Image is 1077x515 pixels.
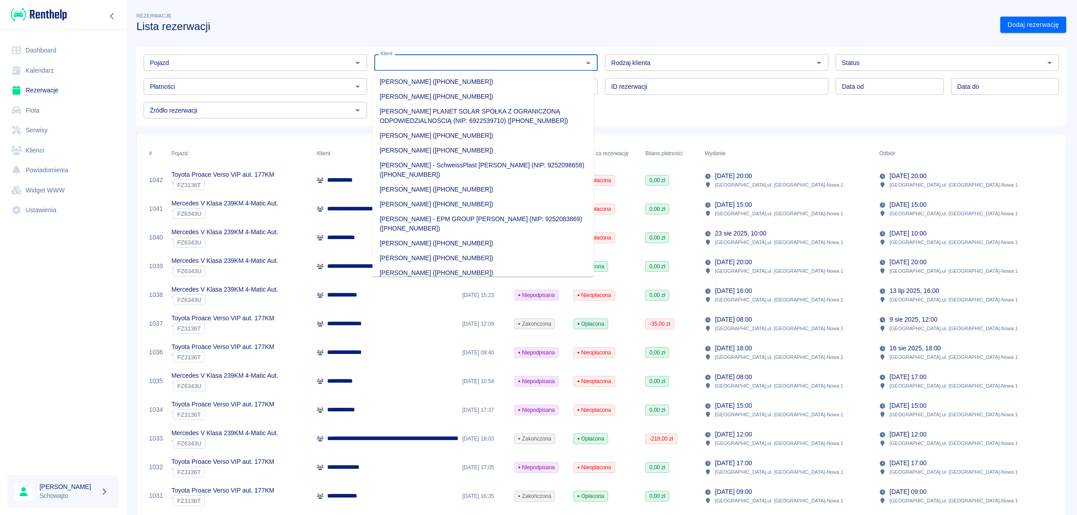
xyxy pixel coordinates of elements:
span: Opłacona [574,492,608,500]
div: Klient [317,141,330,166]
p: [GEOGRAPHIC_DATA] , ul. [GEOGRAPHIC_DATA]-Nowa 1 [715,439,843,447]
div: ` [171,467,274,477]
p: [GEOGRAPHIC_DATA] , ul. [GEOGRAPHIC_DATA]-Nowa 1 [715,296,843,304]
div: [DATE] 10:54 [458,367,510,396]
p: 16 sie 2025, 18:00 [889,344,941,353]
li: [PERSON_NAME] ([PHONE_NUMBER]) [372,236,594,251]
p: [GEOGRAPHIC_DATA] , ul. [GEOGRAPHIC_DATA]-Nowa 1 [715,497,843,505]
p: [DATE] 20:00 [715,171,752,181]
div: [DATE] 16:35 [458,482,510,511]
div: Pojazd [171,141,188,166]
div: ` [171,323,274,334]
div: ` [171,380,278,391]
span: FZ3136T [174,325,204,332]
a: 1033 [149,434,163,443]
a: 1036 [149,348,163,357]
h3: Lista rezerwacji [136,20,993,33]
button: Sort [895,147,908,160]
div: Odbiór [875,141,1049,166]
span: 0,00 zł [646,463,669,471]
p: Mercedes V Klasa 239KM 4-Matic Aut. [171,371,278,380]
div: [DATE] 18:03 [458,424,510,453]
p: Toyota Proace Verso VIP aut. 177KM [171,486,274,495]
div: ` [171,208,278,219]
span: Niepodpisana [515,377,558,385]
button: Otwórz [351,104,364,117]
p: [GEOGRAPHIC_DATA] , ul. [GEOGRAPHIC_DATA]-Nowa 1 [889,238,1018,246]
button: Otwórz [1043,57,1056,69]
p: [DATE] 10:00 [889,229,926,238]
li: [PERSON_NAME] ([PHONE_NUMBER]) [372,266,594,280]
span: FZ3136T [174,469,204,476]
a: Dashboard [7,40,119,61]
p: [DATE] 18:00 [715,344,752,353]
a: Flota [7,100,119,121]
p: [DATE] 12:00 [715,430,752,439]
p: [DATE] 20:00 [889,171,926,181]
p: Mercedes V Klasa 239KM 4-Matic Aut. [171,199,278,208]
span: FZ3136T [174,411,204,418]
p: [DATE] 15:00 [889,401,926,410]
div: [DATE] 09:40 [458,338,510,367]
p: Mercedes V Klasa 239KM 4-Matic Aut. [171,256,278,266]
a: Ustawienia [7,200,119,220]
a: Serwisy [7,120,119,140]
p: [GEOGRAPHIC_DATA] , ul. [GEOGRAPHIC_DATA]-Nowa 1 [889,410,1018,419]
p: [DATE] 20:00 [889,257,926,267]
a: 1031 [149,491,163,501]
span: -218,00 zł [646,435,676,443]
span: 0,00 zł [646,377,669,385]
p: [GEOGRAPHIC_DATA] , ul. [GEOGRAPHIC_DATA]-Nowa 1 [715,324,843,332]
a: Rezerwacje [7,80,119,100]
div: ` [171,409,274,420]
p: Toyota Proace Verso VIP aut. 177KM [171,457,274,467]
div: ` [171,495,274,506]
button: Sort [726,147,738,160]
span: FZ3136T [174,354,204,361]
span: FZ6343U [174,268,205,275]
button: Otwórz [351,80,364,93]
p: [DATE] 15:00 [715,401,752,410]
p: [GEOGRAPHIC_DATA] , ul. [GEOGRAPHIC_DATA]-Nowa 1 [715,209,843,218]
p: [GEOGRAPHIC_DATA] , ul. [GEOGRAPHIC_DATA]-Nowa 1 [889,181,1018,189]
span: Opłacona [574,435,608,443]
button: Otwórz [813,57,825,69]
p: Mercedes V Klasa 239KM 4-Matic Aut. [171,428,278,438]
div: ` [171,237,278,248]
p: [GEOGRAPHIC_DATA] , ul. [GEOGRAPHIC_DATA]-Nowa 1 [889,382,1018,390]
span: 0,00 zł [646,234,669,242]
a: Klienci [7,140,119,161]
p: Mercedes V Klasa 239KM 4-Matic Aut. [171,285,278,294]
p: Toyota Proace Verso VIP aut. 177KM [171,314,274,323]
div: ` [171,179,274,190]
p: [GEOGRAPHIC_DATA] , ul. [GEOGRAPHIC_DATA]-Nowa 1 [715,410,843,419]
span: FZ6343U [174,239,205,246]
img: Renthelp logo [11,7,67,22]
li: [PERSON_NAME] ([PHONE_NUMBER]) [372,197,594,212]
p: [GEOGRAPHIC_DATA] , ul. [GEOGRAPHIC_DATA]-Nowa 1 [715,353,843,361]
p: Schowajto [39,491,97,501]
p: [GEOGRAPHIC_DATA] , ul. [GEOGRAPHIC_DATA]-Nowa 1 [889,497,1018,505]
p: [DATE] 20:00 [715,257,752,267]
p: [GEOGRAPHIC_DATA] , ul. [GEOGRAPHIC_DATA]-Nowa 1 [715,267,843,275]
li: [PERSON_NAME] ([PHONE_NUMBER]) [372,128,594,143]
div: ` [171,266,278,276]
span: Niepodpisana [515,349,558,357]
span: 0,00 zł [646,262,669,271]
span: FZ3136T [174,498,204,504]
p: 23 sie 2025, 10:00 [715,229,766,238]
div: [DATE] 12:09 [458,310,510,338]
label: Klient [381,50,392,57]
span: Nieopłacona [574,377,614,385]
a: 1035 [149,376,163,386]
li: [PERSON_NAME] ([PHONE_NUMBER]) [372,251,594,266]
p: [GEOGRAPHIC_DATA] , ul. [GEOGRAPHIC_DATA]-Nowa 1 [715,181,843,189]
p: [DATE] 09:00 [889,487,926,497]
p: [DATE] 15:00 [715,200,752,209]
p: [GEOGRAPHIC_DATA] , ul. [GEOGRAPHIC_DATA]-Nowa 1 [715,382,843,390]
input: DD.MM.YYYY [951,78,1059,95]
li: [PERSON_NAME] - EPM GROUP [PERSON_NAME] (NIP: 9252083869) ([PHONE_NUMBER]) [372,212,594,236]
h6: [PERSON_NAME] [39,482,97,491]
p: [DATE] 08:00 [715,315,752,324]
span: FZ6343U [174,210,205,217]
